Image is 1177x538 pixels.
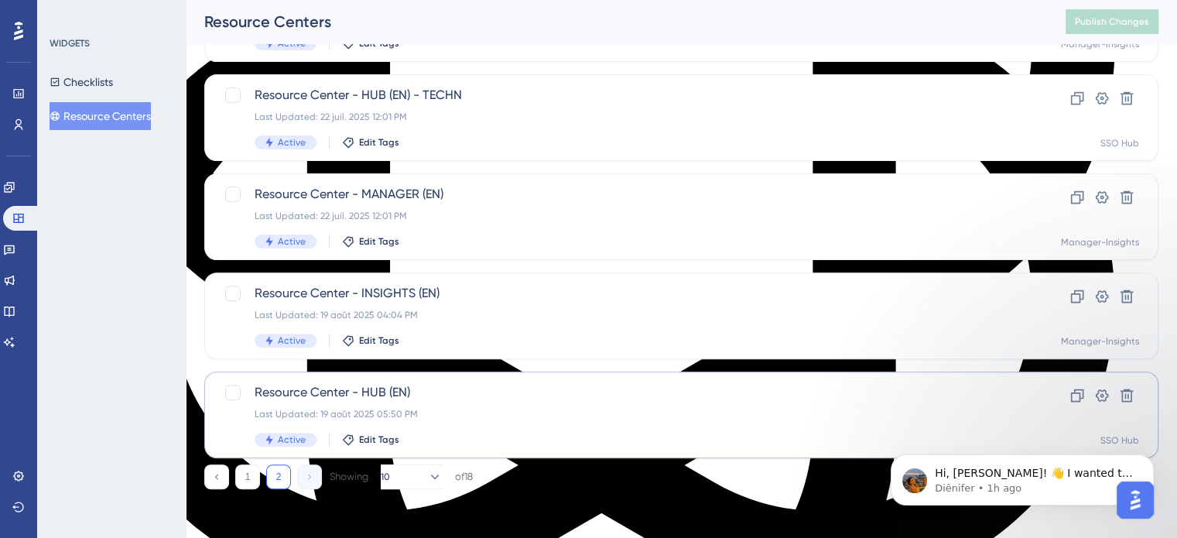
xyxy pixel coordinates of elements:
div: WIDGETS [50,37,90,50]
button: 10 [381,464,443,489]
button: Checklists [50,68,113,96]
button: Edit Tags [342,235,399,248]
span: Edit Tags [359,136,399,149]
span: Edit Tags [359,37,399,50]
iframe: UserGuiding AI Assistant Launcher [1112,477,1158,523]
iframe: Intercom notifications message [867,422,1177,530]
span: Resource Center - INSIGHTS (EN) [255,284,984,303]
span: Edit Tags [359,433,399,446]
span: Edit Tags [359,235,399,248]
span: 10 [381,471,390,483]
span: Active [278,334,306,347]
div: Last Updated: 22 juil. 2025 12:01 PM [255,210,984,222]
div: Manager-Insights [1061,236,1139,248]
div: Manager-Insights [1061,38,1139,50]
button: Publish Changes [1066,9,1158,34]
div: Last Updated: 19 août 2025 05:50 PM [255,408,984,420]
span: Publish Changes [1075,15,1149,28]
div: of 18 [455,470,473,484]
div: Last Updated: 19 août 2025 04:04 PM [255,309,984,321]
span: Active [278,37,306,50]
div: Last Updated: 22 juil. 2025 12:01 PM [255,111,984,123]
div: Manager-Insights [1061,335,1139,348]
button: 2 [266,464,291,489]
button: Edit Tags [342,37,399,50]
div: SSO Hub [1100,137,1139,149]
span: Resource Center - HUB (EN) - TECHN [255,86,984,105]
span: Edit Tags [359,334,399,347]
button: Edit Tags [342,433,399,446]
span: Resource Center - HUB (EN) [255,383,984,402]
button: Edit Tags [342,136,399,149]
span: Active [278,136,306,149]
div: Resource Centers [204,11,1027,33]
button: Edit Tags [342,334,399,347]
button: Resource Centers [50,102,151,130]
button: 1 [235,464,260,489]
div: Showing [330,470,368,484]
span: Active [278,235,306,248]
span: Active [278,433,306,446]
span: Resource Center - MANAGER (EN) [255,185,984,204]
